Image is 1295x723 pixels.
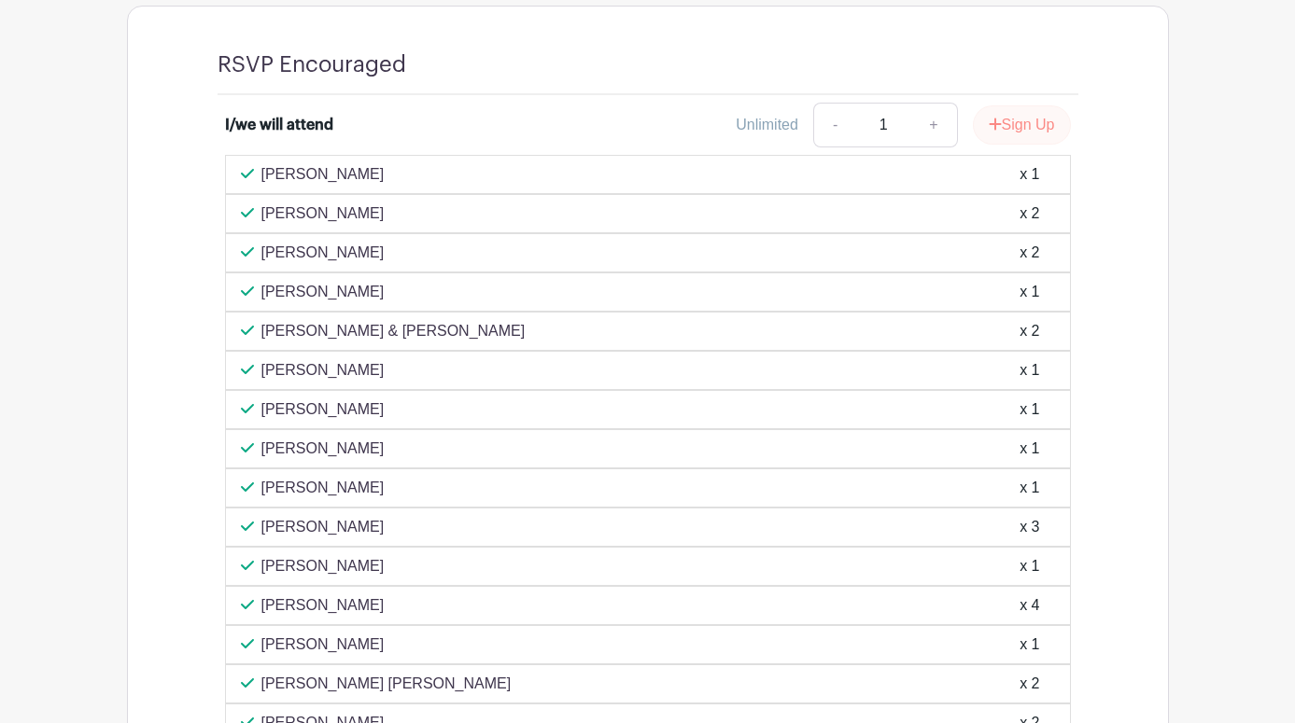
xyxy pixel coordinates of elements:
[1020,555,1039,577] div: x 1
[1020,594,1039,617] div: x 4
[261,242,385,264] p: [PERSON_NAME]
[1020,163,1039,186] div: x 1
[1020,633,1039,656] div: x 1
[261,438,385,460] p: [PERSON_NAME]
[1020,477,1039,499] div: x 1
[736,114,798,136] div: Unlimited
[973,105,1071,145] button: Sign Up
[813,103,856,147] a: -
[1020,516,1039,538] div: x 3
[261,320,526,342] p: [PERSON_NAME] & [PERSON_NAME]
[225,114,333,136] div: I/we will attend
[1020,673,1039,695] div: x 2
[261,555,385,577] p: [PERSON_NAME]
[261,281,385,303] p: [PERSON_NAME]
[261,163,385,186] p: [PERSON_NAME]
[1020,281,1039,303] div: x 1
[1020,202,1039,225] div: x 2
[1020,438,1039,460] div: x 1
[261,359,385,382] p: [PERSON_NAME]
[261,202,385,225] p: [PERSON_NAME]
[1020,398,1039,421] div: x 1
[261,477,385,499] p: [PERSON_NAME]
[261,594,385,617] p: [PERSON_NAME]
[910,103,957,147] a: +
[1020,359,1039,382] div: x 1
[261,673,512,695] p: [PERSON_NAME] [PERSON_NAME]
[261,633,385,656] p: [PERSON_NAME]
[1020,320,1039,342] div: x 2
[218,51,406,78] h4: RSVP Encouraged
[1020,242,1039,264] div: x 2
[261,398,385,421] p: [PERSON_NAME]
[261,516,385,538] p: [PERSON_NAME]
